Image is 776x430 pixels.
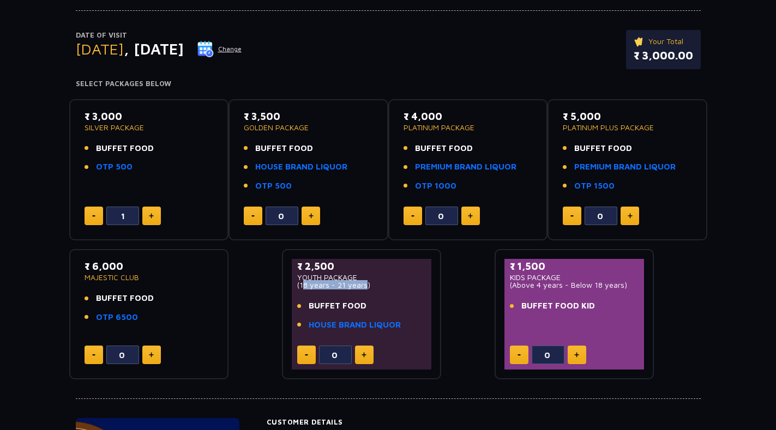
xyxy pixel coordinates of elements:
[255,142,313,155] span: BUFFET FOOD
[96,142,154,155] span: BUFFET FOOD
[305,354,308,356] img: minus
[510,274,639,281] p: KIDS PACKAGE
[96,161,133,173] a: OTP 500
[468,213,473,219] img: plus
[634,35,693,47] p: Your Total
[634,35,645,47] img: ticket
[297,259,426,274] p: ₹ 2,500
[149,213,154,219] img: plus
[255,161,347,173] a: HOUSE BRAND LIQUOR
[85,259,214,274] p: ₹ 6,000
[255,180,292,192] a: OTP 500
[85,124,214,131] p: SILVER PACKAGE
[415,161,516,173] a: PREMIUM BRAND LIQUOR
[634,47,693,64] p: ₹ 3,000.00
[92,354,95,356] img: minus
[96,292,154,305] span: BUFFET FOOD
[92,215,95,217] img: minus
[570,215,574,217] img: minus
[563,109,692,124] p: ₹ 5,000
[404,109,533,124] p: ₹ 4,000
[563,124,692,131] p: PLATINUM PLUS PACKAGE
[362,352,366,358] img: plus
[415,180,456,192] a: OTP 1000
[521,300,595,312] span: BUFFET FOOD KID
[244,124,373,131] p: GOLDEN PACKAGE
[574,180,615,192] a: OTP 1500
[574,142,632,155] span: BUFFET FOOD
[297,281,426,289] p: (18 years - 21 years)
[574,161,676,173] a: PREMIUM BRAND LIQUOR
[149,352,154,358] img: plus
[85,274,214,281] p: MAJESTIC CLUB
[574,352,579,358] img: plus
[244,109,373,124] p: ₹ 3,500
[76,30,242,41] p: Date of Visit
[404,124,533,131] p: PLATINUM PACKAGE
[309,319,401,331] a: HOUSE BRAND LIQUOR
[267,418,701,427] h4: Customer Details
[518,354,521,356] img: minus
[510,281,639,289] p: (Above 4 years - Below 18 years)
[411,215,414,217] img: minus
[124,40,184,58] span: , [DATE]
[297,274,426,281] p: YOUTH PACKAGE
[628,213,633,219] img: plus
[510,259,639,274] p: ₹ 1,500
[309,300,366,312] span: BUFFET FOOD
[309,213,314,219] img: plus
[251,215,255,217] img: minus
[85,109,214,124] p: ₹ 3,000
[76,40,124,58] span: [DATE]
[415,142,473,155] span: BUFFET FOOD
[197,40,242,58] button: Change
[96,311,138,324] a: OTP 6500
[76,80,701,88] h4: Select Packages Below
